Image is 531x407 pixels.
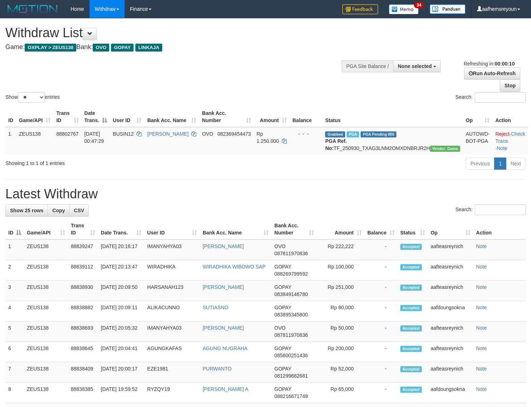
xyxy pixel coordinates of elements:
[476,366,487,372] a: Note
[428,362,473,383] td: aafteasreynich
[254,107,290,127] th: Amount: activate to sort column ascending
[24,301,68,321] td: ZEUS138
[10,208,43,213] span: Show 25 rows
[317,239,364,260] td: Rp 222,222
[144,219,200,239] th: User ID: activate to sort column ascending
[274,386,291,392] span: GOPAY
[98,321,145,342] td: [DATE] 20:05:32
[52,208,65,213] span: Copy
[68,383,98,403] td: 88838385
[98,383,145,403] td: [DATE] 19:59:52
[98,219,145,239] th: Date Trans.: activate to sort column ascending
[274,366,291,372] span: GOPAY
[85,131,104,144] span: [DATE] 00:47:29
[144,260,200,281] td: WIRADHIKA
[400,366,422,372] span: Accepted
[455,92,526,103] label: Search:
[290,107,323,127] th: Balance
[203,386,248,392] a: [PERSON_NAME] A
[18,92,45,103] select: Showentries
[317,281,364,301] td: Rp 251,000
[5,342,24,362] td: 6
[98,239,145,260] td: [DATE] 20:16:17
[393,60,441,72] button: None selected
[68,362,98,383] td: 88838409
[144,383,200,403] td: RYZQY19
[475,92,526,103] input: Search:
[203,243,244,249] a: [PERSON_NAME]
[497,145,507,151] a: Note
[74,208,84,213] span: CSV
[492,127,528,155] td: · ·
[203,366,232,372] a: PURWANTO
[365,383,397,403] td: -
[5,4,60,14] img: MOTION_logo.png
[476,243,487,249] a: Note
[5,239,24,260] td: 1
[322,107,463,127] th: Status
[98,362,145,383] td: [DATE] 20:00:17
[199,107,254,127] th: Bank Acc. Number: activate to sort column ascending
[5,127,16,155] td: 1
[98,301,145,321] td: [DATE] 20:09:11
[24,362,68,383] td: ZEUS138
[361,131,396,137] span: PGA Pending
[5,204,48,217] a: Show 25 rows
[203,305,228,310] a: SUTIASNO
[365,239,397,260] td: -
[500,79,520,92] a: Stop
[68,301,98,321] td: 88838882
[144,281,200,301] td: HARSANAH123
[144,362,200,383] td: EZE1981
[56,131,78,137] span: 88802767
[5,107,16,127] th: ID
[144,321,200,342] td: IMANYAHYA03
[274,353,308,358] span: Copy 085600251436 to clipboard
[144,239,200,260] td: IMANYAHYA03
[365,342,397,362] td: -
[5,362,24,383] td: 7
[5,157,216,167] div: Showing 1 to 1 of 1 entries
[274,312,308,318] span: Copy 083895345800 to clipboard
[24,219,68,239] th: Game/API: activate to sort column ascending
[342,60,393,72] div: PGA Site Balance /
[455,204,526,215] label: Search:
[476,386,487,392] a: Note
[110,107,144,127] th: User ID: activate to sort column ascending
[317,301,364,321] td: Rp 80,000
[24,321,68,342] td: ZEUS138
[428,281,473,301] td: aafteasreynich
[463,107,493,127] th: Op: activate to sort column ascending
[200,219,271,239] th: Bank Acc. Name: activate to sort column ascending
[16,107,53,127] th: Game/API: activate to sort column ascending
[317,219,364,239] th: Amount: activate to sort column ascending
[203,325,244,331] a: [PERSON_NAME]
[111,44,134,52] span: GOPAY
[53,107,81,127] th: Trans ID: activate to sort column ascending
[342,4,378,14] img: Feedback.jpg
[400,387,422,393] span: Accepted
[274,325,285,331] span: OVO
[317,321,364,342] td: Rp 50,000
[274,264,291,270] span: GOPAY
[400,285,422,291] span: Accepted
[325,138,347,151] b: PGA Ref. No:
[274,243,285,249] span: OVO
[400,244,422,250] span: Accepted
[274,332,308,338] span: Copy 087811970836 to clipboard
[16,127,53,155] td: ZEUS138
[365,362,397,383] td: -
[5,321,24,342] td: 5
[428,260,473,281] td: aafteasreynich
[430,146,460,152] span: Vendor URL: https://trx31.1velocity.biz
[365,321,397,342] td: -
[24,281,68,301] td: ZEUS138
[428,383,473,403] td: aafdoungsokna
[400,305,422,311] span: Accepted
[68,281,98,301] td: 88838930
[428,239,473,260] td: aafteasreynich
[144,342,200,362] td: AGUNGKAFAS
[428,342,473,362] td: aafteasreynich
[5,219,24,239] th: ID: activate to sort column descending
[400,264,422,270] span: Accepted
